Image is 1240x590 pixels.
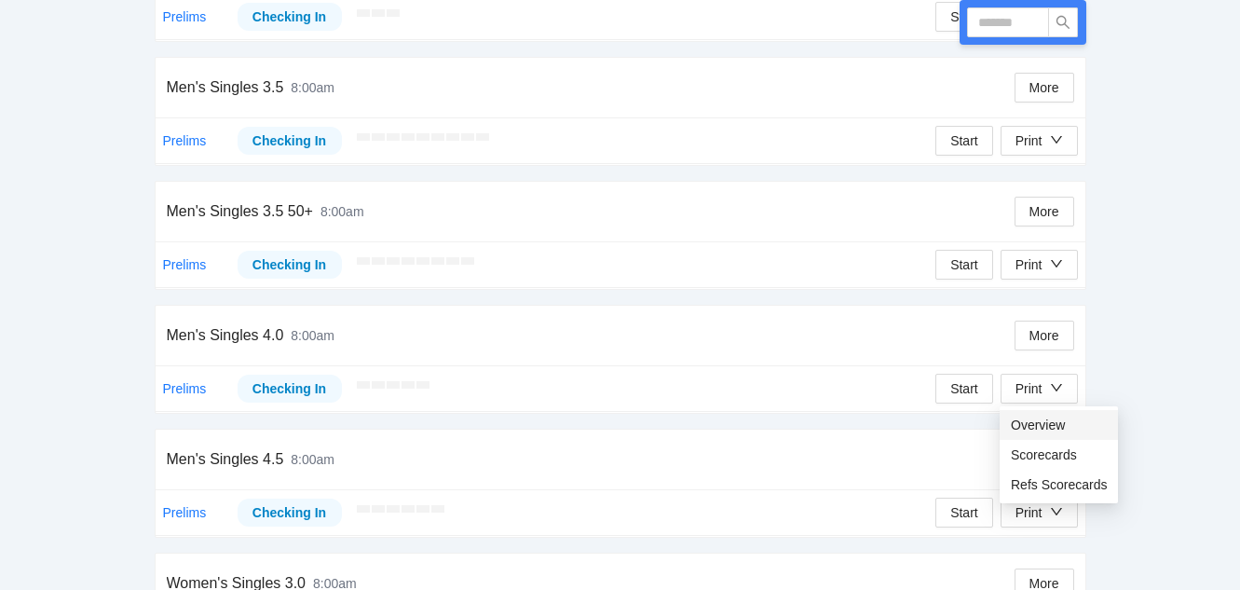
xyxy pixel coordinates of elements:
button: More [1015,197,1074,226]
span: More [1029,325,1059,346]
div: Checking In [252,378,328,399]
span: More [1029,77,1059,98]
div: Print [1015,502,1042,523]
button: Start [935,498,993,528]
div: Print [1015,378,1042,399]
span: Start [950,7,978,27]
button: Print [1001,498,1078,528]
button: Print [1001,126,1078,156]
span: down [1050,505,1063,518]
span: Start [950,378,978,399]
button: Print [1001,250,1078,280]
div: Print [1015,130,1042,151]
span: Men's Singles 3.5 50+ [167,203,313,219]
div: Checking In [252,130,328,151]
span: Men's Singles 3.5 [167,79,284,95]
button: Start [935,250,993,280]
button: More [1015,73,1074,103]
span: Start [950,254,978,275]
span: More [1029,201,1059,222]
span: search [1049,15,1077,30]
span: down [1050,381,1063,394]
button: Start [935,374,993,404]
span: 8:00am [320,204,364,219]
span: Start [950,130,978,151]
a: Prelims [163,133,207,148]
button: Print [1001,374,1078,404]
span: Scorecards [1011,445,1107,465]
button: Start [935,2,993,32]
span: 8:00am [291,328,334,343]
span: Refs Scorecards [1011,474,1107,495]
div: Checking In [252,502,328,523]
span: Overview [1011,415,1107,435]
span: down [1050,257,1063,270]
div: Print [1015,254,1042,275]
span: 8:00am [291,452,334,467]
span: Start [950,502,978,523]
button: More [1015,321,1074,350]
span: down [1050,133,1063,146]
span: Men's Singles 4.5 [167,451,284,467]
a: Prelims [163,381,207,396]
a: Prelims [163,9,207,24]
button: search [1048,7,1078,37]
span: 8:00am [291,80,334,95]
a: Prelims [163,505,207,520]
span: Men's Singles 4.0 [167,327,284,343]
a: Prelims [163,257,207,272]
div: Checking In [252,254,328,275]
button: Start [935,126,993,156]
div: Checking In [252,7,328,27]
